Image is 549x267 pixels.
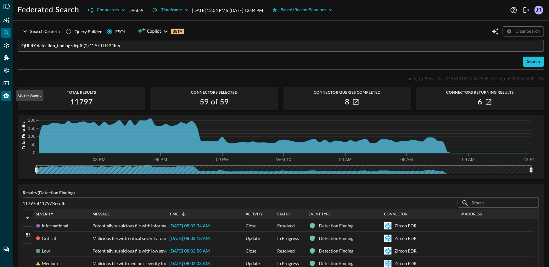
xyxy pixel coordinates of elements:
[129,7,143,14] p: 59 of 59
[319,245,354,257] div: Detection Finding
[115,28,126,35] div: FSQL
[200,97,229,107] h2: 59 of 59
[395,245,417,257] div: Zircon EDR
[246,232,260,245] span: Update
[472,197,524,209] input: Search
[36,212,53,216] span: Severity
[92,220,352,232] span: Potentially suspicious file with informational severity found at C:\Windows\system32\drivers\etc\...
[21,122,26,149] tspan: Total Results
[246,212,263,216] span: Activity
[277,220,295,232] span: Resolved
[1,28,11,38] div: Federated Search
[84,5,129,15] button: Connectors
[246,245,256,257] span: Close
[535,6,543,14] div: JR
[404,76,544,81] span: search_1_d97baa78_a0156901840c6e2938ef574d_db7353464d03ac36
[216,157,229,162] tspan: 09 PM
[169,212,178,216] span: Time
[384,212,408,216] span: Connector
[18,5,79,15] h1: Federated Search
[92,232,255,245] span: Malicious file with critical severity found at /usr/share/initramfs-tools/hooks/NYB.zip
[2,53,12,63] div: Addons
[97,6,119,14] div: Connectors
[384,222,392,230] svg: Snowflake
[416,90,544,95] span: Connectors Returning Results
[268,5,337,15] button: Saved/Recent Searches
[1,15,11,25] div: Summary Insights
[148,5,192,15] button: Timeframe
[171,29,184,34] p: BETA
[1,244,11,254] div: Chat
[283,90,411,95] span: Connector Queries Completed
[319,232,354,245] div: Detection Finding
[42,232,56,245] div: Critical
[28,134,36,139] tspan: 100
[92,245,244,257] span: Potentially suspicious file with low severity found at /etc/systemd/system/f3.txt
[169,249,210,253] span: [DATE] 08:02:58 AM
[281,6,327,14] div: Saved/Recent Searches
[150,90,278,95] span: Connectors Selected
[1,91,11,101] div: Query Agent
[33,150,36,155] tspan: 0
[169,236,210,241] span: [DATE] 08:03:18 AM
[345,97,349,107] h2: 8
[161,6,182,14] div: Timeframe
[384,247,392,255] svg: Snowflake
[339,157,352,162] tspan: 03 AM
[1,40,11,50] div: Connectors
[490,26,500,36] button: Open Query Copilot
[277,245,295,257] span: Resolved
[461,212,482,216] span: IP Address
[93,157,105,162] tspan: 03 PM
[133,26,188,36] button: CopilotBETA
[23,189,539,196] p: Results (Detection Finding)
[527,58,540,66] div: Search
[75,28,102,35] span: Query Builder
[42,220,68,232] div: Informational
[478,97,482,107] h2: 6
[462,157,475,162] tspan: 09 AM
[31,142,36,147] tspan: 50
[147,28,161,36] span: Copilot
[28,126,36,131] tspan: 150
[30,28,60,36] div: Search Criteria
[384,235,392,242] svg: Snowflake
[92,212,110,216] span: Message
[309,212,331,216] span: Event Type
[277,232,299,245] span: In Progress
[401,157,413,162] tspan: 06 AM
[509,5,519,15] button: Help
[18,90,145,95] span: Total Results
[395,232,417,245] div: Zircon EDR
[192,7,263,14] p: [DATE] 12:04 PM to [DATE] 12:04 PM
[21,40,544,52] input: FSQL
[154,157,167,162] tspan: 06 PM
[277,212,291,216] span: Status
[16,90,43,101] div: Query Agent
[169,262,210,266] span: [DATE] 08:02:03 AM
[395,220,417,232] div: Zircon EDR
[523,57,544,67] button: Search
[28,118,36,123] tspan: 200
[70,97,93,107] h2: 11797
[246,220,256,232] span: Close
[1,78,11,88] div: FSQL
[42,245,50,257] div: Low
[276,157,291,162] tspan: Wed 10
[524,157,536,162] tspan: 12 PM
[319,220,354,232] div: Detection Finding
[23,200,66,207] p: 11797 of 11797 Results
[1,65,11,75] div: Settings
[18,26,64,36] button: Search Criteria
[169,224,210,228] span: [DATE] 08:03:34 AM
[521,5,531,15] button: Logout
